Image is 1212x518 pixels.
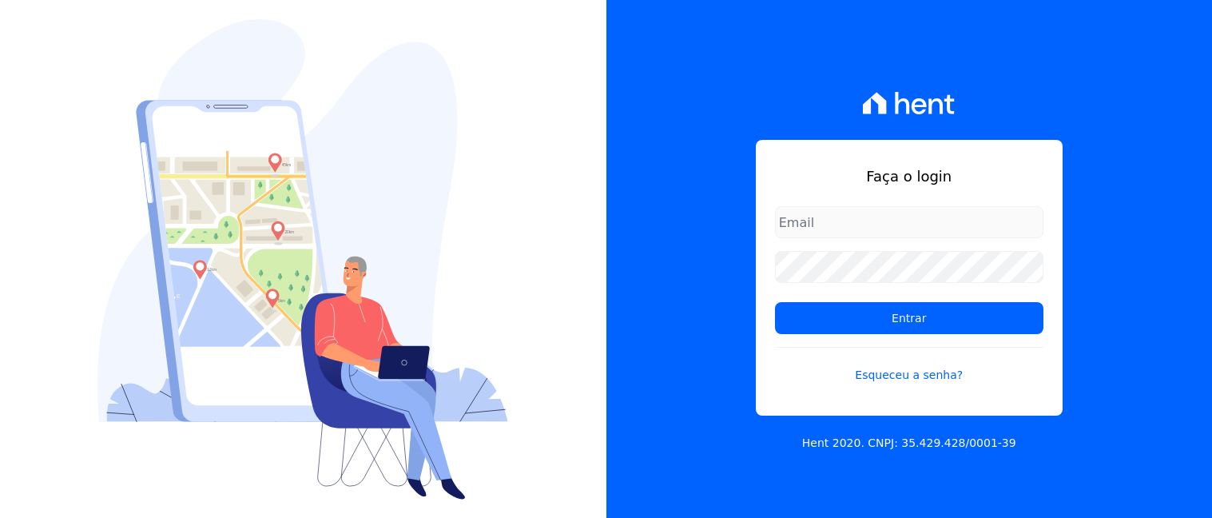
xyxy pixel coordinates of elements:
h1: Faça o login [775,165,1043,187]
input: Entrar [775,302,1043,334]
input: Email [775,206,1043,238]
a: Esqueceu a senha? [775,347,1043,384]
img: Login [97,19,508,500]
p: Hent 2020. CNPJ: 35.429.428/0001-39 [802,435,1016,452]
